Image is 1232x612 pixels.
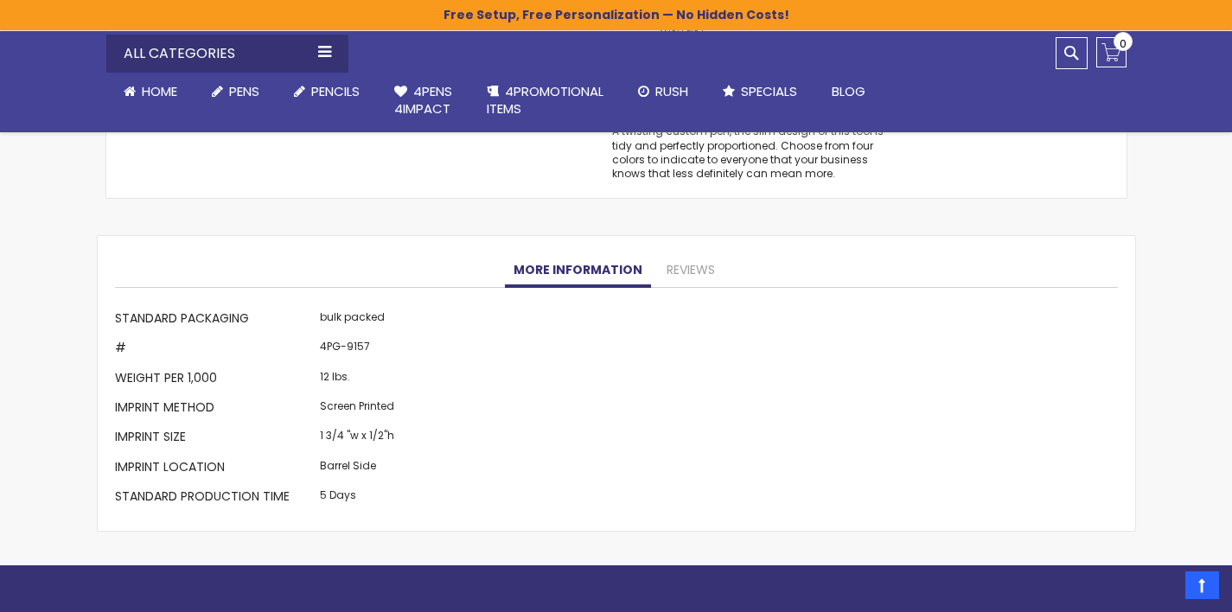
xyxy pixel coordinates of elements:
a: Top [1185,571,1219,599]
th: Standard Packaging [115,305,316,335]
th: Imprint Size [115,424,316,454]
th: Standard Production Time [115,484,316,513]
span: Blog [832,82,865,100]
div: All Categories [106,35,348,73]
span: 4Pens 4impact [394,82,452,118]
a: Home [106,73,195,111]
a: 4Pens4impact [377,73,469,129]
td: 5 Days [316,484,399,513]
a: Reviews [658,253,724,288]
a: Blog [814,73,883,111]
a: Rush [621,73,705,111]
a: Pencils [277,73,377,111]
span: Pencils [311,82,360,100]
a: 0 [1096,37,1127,67]
a: 4PROMOTIONALITEMS [469,73,621,129]
span: 0 [1120,35,1127,52]
th: Imprint Location [115,454,316,483]
div: A twisting custom pen, the slim design of this tool is tidy and perfectly proportioned. Choose fr... [612,124,899,181]
span: Pens [229,82,259,100]
td: 1 3/4 "w x 1/2"h [316,424,399,454]
a: More Information [505,253,651,288]
td: bulk packed [316,305,399,335]
a: Pens [195,73,277,111]
th: Imprint Method [115,395,316,424]
span: 4PROMOTIONAL ITEMS [487,82,603,118]
span: Home [142,82,177,100]
td: 12 lbs. [316,365,399,394]
a: Specials [705,73,814,111]
th: # [115,335,316,365]
span: Specials [741,82,797,100]
th: Weight per 1,000 [115,365,316,394]
td: 4PG-9157 [316,335,399,365]
span: Rush [655,82,688,100]
td: Screen Printed [316,395,399,424]
td: Barrel Side [316,454,399,483]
